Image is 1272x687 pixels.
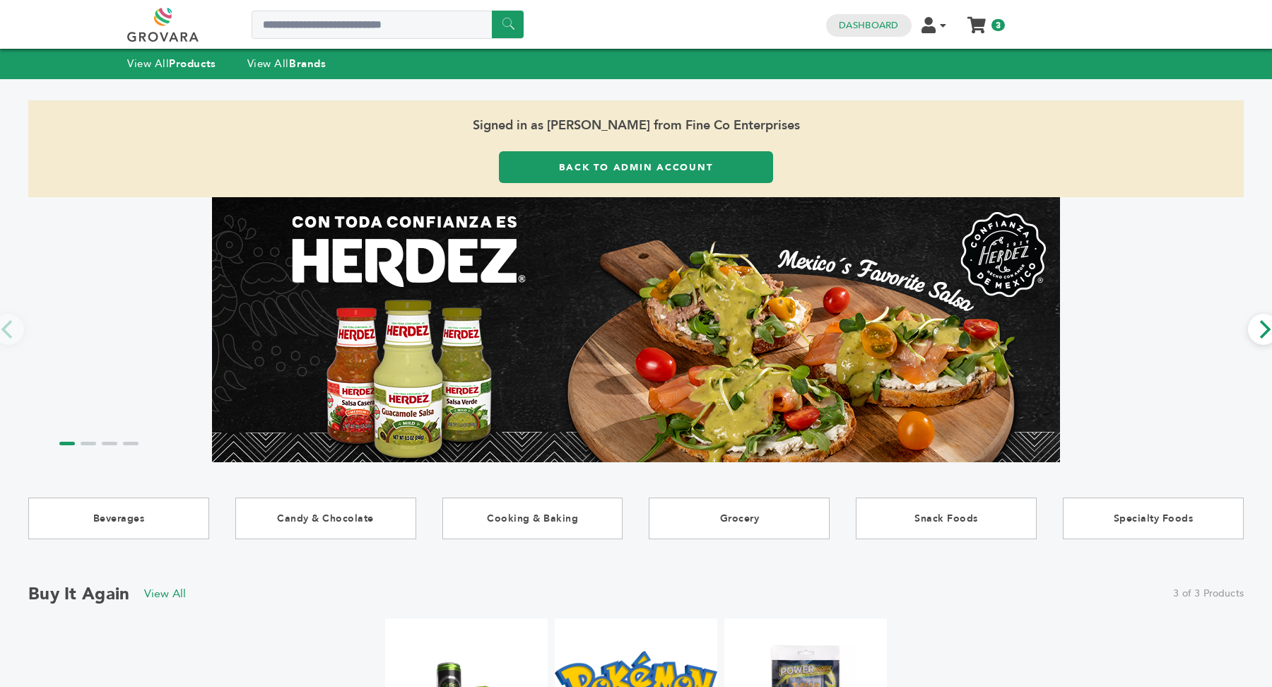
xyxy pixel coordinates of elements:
[856,498,1037,539] a: Snack Foods
[1173,587,1244,601] span: 3 of 3 Products
[1063,498,1244,539] a: Specialty Foods
[28,582,130,606] h2: Buy it Again
[144,586,187,601] a: View All
[81,442,96,445] li: Page dot 2
[169,57,216,71] strong: Products
[123,442,139,445] li: Page dot 4
[212,197,1060,462] img: Marketplace Top Banner 1
[252,11,524,39] input: Search a product or brand...
[991,19,1005,31] span: 3
[28,100,1244,151] span: Signed in as [PERSON_NAME] from Fine Co Enterprises
[235,498,416,539] a: Candy & Chocolate
[969,13,985,28] a: My Cart
[499,151,773,183] a: Back to Admin Account
[127,57,216,71] a: View AllProducts
[59,442,75,445] li: Page dot 1
[247,57,326,71] a: View AllBrands
[28,498,209,539] a: Beverages
[102,442,117,445] li: Page dot 3
[839,19,898,32] a: Dashboard
[649,498,830,539] a: Grocery
[442,498,623,539] a: Cooking & Baking
[289,57,326,71] strong: Brands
